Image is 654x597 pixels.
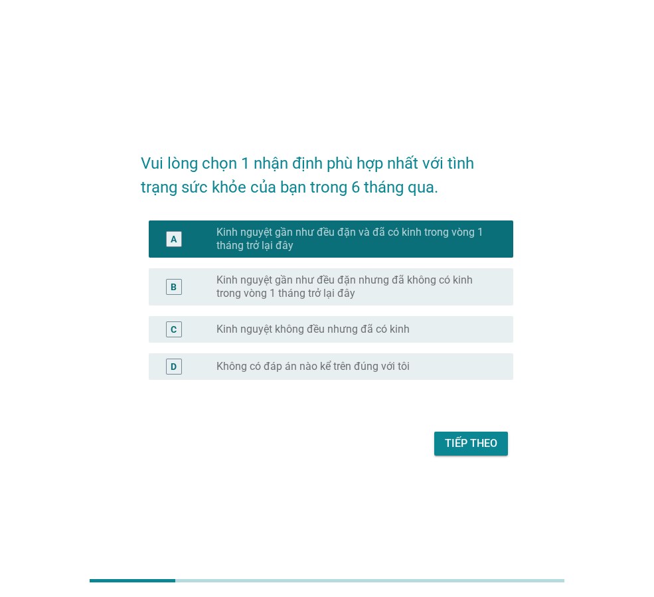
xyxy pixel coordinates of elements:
label: Không có đáp án nào kể trên đúng với tôi [216,360,410,373]
div: A [171,232,177,246]
label: Kinh nguyệt gần như đều đặn và đã có kinh trong vòng 1 tháng trở lại đây [216,226,492,252]
div: B [171,280,177,294]
label: Kinh nguyệt không đều nhưng đã có kinh [216,323,410,336]
div: C [171,322,177,336]
h2: Vui lòng chọn 1 nhận định phù hợp nhất với tình trạng sức khỏe của bạn trong 6 tháng qua. [141,138,513,199]
label: Kinh nguyệt gần như đều đặn nhưng đã không có kinh trong vòng 1 tháng trở lại đây [216,274,492,300]
button: Tiếp theo [434,432,508,456]
div: Tiếp theo [445,436,497,452]
div: D [171,359,177,373]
